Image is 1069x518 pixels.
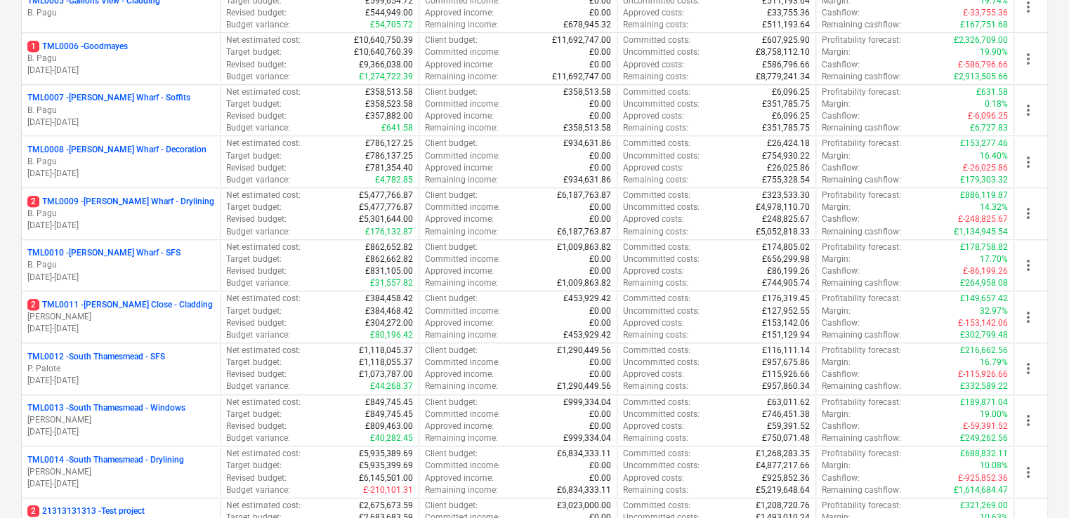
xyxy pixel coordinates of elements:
p: £174,805.02 [762,241,810,253]
p: B. Pagu [27,53,214,65]
p: Profitability forecast : [822,345,901,357]
p: Remaining cashflow : [822,329,901,341]
p: Remaining cashflow : [822,71,901,83]
p: [DATE] - [DATE] [27,168,214,180]
p: Margin : [822,357,851,368]
p: Approved costs : [623,317,684,329]
p: Approved costs : [623,265,684,277]
p: [PERSON_NAME] [27,414,214,426]
p: £6,187,763.87 [557,190,611,201]
p: Remaining costs : [623,71,688,83]
p: Revised budget : [226,7,286,19]
p: £957,675.86 [762,357,810,368]
p: Approved costs : [623,368,684,380]
p: £1,118,055.37 [359,357,413,368]
p: Remaining income : [425,329,498,341]
p: £264,958.08 [960,277,1008,289]
p: Budget variance : [226,174,289,186]
p: B. Pagu [27,259,214,271]
p: Budget variance : [226,122,289,134]
p: Remaining costs : [623,277,688,289]
p: Approved income : [425,317,494,329]
p: [DATE] - [DATE] [27,426,214,438]
p: £6,727.83 [970,122,1008,134]
span: more_vert [1020,257,1037,274]
p: Net estimated cost : [226,293,300,305]
p: TML0007 - [PERSON_NAME] Wharf - Soffits [27,92,190,104]
p: Committed income : [425,357,500,368]
p: Remaining income : [425,226,498,238]
p: Approved income : [425,213,494,225]
p: Revised budget : [226,59,286,71]
p: 16.79% [980,357,1008,368]
p: £33,755.36 [767,7,810,19]
p: £453,929.42 [563,293,611,305]
p: Cashflow : [822,59,860,71]
p: Committed costs : [623,190,690,201]
p: Budget variance : [226,71,289,83]
p: Profitability forecast : [822,241,901,253]
p: £304,272.00 [365,317,413,329]
p: £26,025.86 [767,162,810,174]
span: more_vert [1020,154,1037,171]
p: £216,662.56 [960,345,1008,357]
p: Approved costs : [623,7,684,19]
p: [PERSON_NAME] [27,466,214,478]
p: Remaining income : [425,174,498,186]
span: more_vert [1020,51,1037,67]
p: £-86,199.26 [963,265,1008,277]
p: £831,105.00 [365,265,413,277]
p: £9,366,038.00 [359,59,413,71]
p: P. Palote [27,363,214,375]
p: 14.32% [980,201,1008,213]
p: Remaining costs : [623,174,688,186]
p: [DATE] - [DATE] [27,272,214,284]
p: Remaining income : [425,277,498,289]
span: more_vert [1020,309,1037,326]
p: Revised budget : [226,317,286,329]
p: £357,882.00 [365,110,413,122]
p: Net estimated cost : [226,34,300,46]
p: Committed income : [425,201,500,213]
p: Approved income : [425,368,494,380]
p: Profitability forecast : [822,293,901,305]
p: B. Pagu [27,156,214,168]
div: 2TML0011 -[PERSON_NAME] Close - Cladding[PERSON_NAME][DATE]-[DATE] [27,299,214,335]
p: Profitability forecast : [822,190,901,201]
p: Remaining cashflow : [822,19,901,31]
p: £0.00 [589,253,611,265]
p: Remaining income : [425,122,498,134]
p: £54,705.72 [370,19,413,31]
p: £1,009,863.82 [557,241,611,253]
p: [DATE] - [DATE] [27,478,214,490]
p: Margin : [822,201,851,213]
p: £10,640,760.39 [354,46,413,58]
p: Net estimated cost : [226,345,300,357]
p: Client budget : [425,34,478,46]
p: Target budget : [226,305,281,317]
p: 16.40% [980,150,1008,162]
p: £10,640,750.39 [354,34,413,46]
p: £0.00 [589,98,611,110]
p: £0.00 [589,110,611,122]
p: Net estimated cost : [226,86,300,98]
p: TML0013 - South Thamesmead - Windows [27,402,185,414]
p: 0.18% [985,98,1008,110]
p: Cashflow : [822,213,860,225]
p: £-153,142.06 [958,317,1008,329]
div: 2TML0009 -[PERSON_NAME] Wharf - DryliningB. Pagu[DATE]-[DATE] [27,196,214,232]
p: Approved income : [425,265,494,277]
p: £0.00 [589,305,611,317]
p: £754,930.22 [762,150,810,162]
p: £786,137.25 [365,150,413,162]
p: TML0009 - [PERSON_NAME] Wharf - Drylining [27,196,214,208]
span: 1 [27,41,39,52]
p: £755,328.54 [762,174,810,186]
p: TML0011 - [PERSON_NAME] Close - Cladding [27,299,213,311]
p: Committed income : [425,150,500,162]
div: TML0014 -South Thamesmead - Drylining[PERSON_NAME][DATE]-[DATE] [27,454,214,490]
p: £0.00 [589,368,611,380]
p: Margin : [822,46,851,58]
p: Approved income : [425,59,494,71]
p: [DATE] - [DATE] [27,117,214,128]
